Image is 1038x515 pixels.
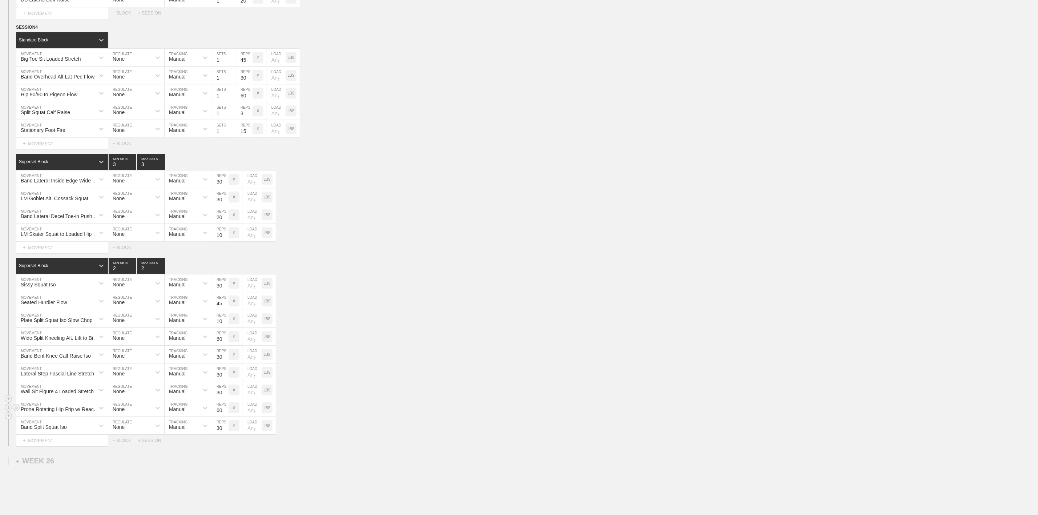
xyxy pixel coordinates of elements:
[169,196,186,201] div: Manual
[21,424,67,430] div: Band Split Squat Iso
[288,91,295,95] p: LBS
[19,37,48,43] div: Standard Block
[16,435,108,447] div: MOVEMENT
[267,120,286,137] input: Any
[257,73,259,77] p: #
[21,56,81,62] div: Big Toe Sit Loaded Stretch
[21,213,100,219] div: Band Lateral Decel Toe-in Push Step
[267,102,286,120] input: Any
[243,381,262,399] input: Any
[169,282,186,287] div: Manual
[113,299,125,305] div: None
[243,188,262,206] input: Any
[113,11,138,16] div: + BLOCK
[264,195,271,199] p: LBS
[169,213,186,219] div: Manual
[267,84,286,102] input: Any
[264,388,271,392] p: LBS
[23,10,26,16] span: +
[113,178,125,184] div: None
[113,109,125,115] div: None
[233,335,235,339] p: #
[21,109,70,115] div: Split Squat Calf Raise
[19,159,48,164] div: Superset Block
[113,74,125,80] div: None
[21,317,93,323] div: Plate Split Squat Iso Slow Chop
[169,109,186,115] div: Manual
[169,127,186,133] div: Manual
[113,141,138,146] div: + BLOCK
[21,178,100,184] div: Band Lateral Inside Edge Wide Hip Shift
[113,213,125,219] div: None
[138,438,167,443] div: + SESSION
[233,353,235,357] p: #
[21,335,100,341] div: Wide Split Kneeling Alt. Lift to Bird Dog Flow
[21,353,91,359] div: Band Bent Knee Calf Raise Iso
[243,399,262,417] input: Any
[169,56,186,62] div: Manual
[264,317,271,321] p: LBS
[264,424,271,428] p: LBS
[243,170,262,188] input: Any
[264,281,271,285] p: LBS
[16,457,54,465] div: WEEK 26
[113,438,138,443] div: + BLOCK
[243,346,262,363] input: Any
[243,417,262,434] input: Any
[113,127,125,133] div: None
[257,91,259,95] p: #
[16,7,108,19] div: MOVEMENT
[16,458,19,464] span: +
[169,231,186,237] div: Manual
[113,406,125,412] div: None
[21,196,88,201] div: LM Goblet Alt. Cossack Squat
[264,370,271,374] p: LBS
[169,299,186,305] div: Manual
[233,370,235,374] p: #
[113,371,125,377] div: None
[23,244,26,250] span: +
[23,140,26,146] span: +
[257,127,259,131] p: #
[169,424,186,430] div: Manual
[169,74,186,80] div: Manual
[264,335,271,339] p: LBS
[169,371,186,377] div: Manual
[21,231,100,237] div: LM Skater Squat to Loaded Hip Lock
[21,299,67,305] div: Seated Hurdler Flow
[267,67,286,84] input: Any
[16,138,108,150] div: MOVEMENT
[243,206,262,224] input: Any
[16,242,108,254] div: MOVEMENT
[233,317,235,321] p: #
[21,282,56,287] div: Sissy Squat Iso
[1002,480,1038,515] iframe: Chat Widget
[23,437,26,443] span: +
[113,92,125,97] div: None
[169,406,186,412] div: Manual
[264,213,271,217] p: LBS
[267,49,286,66] input: Any
[233,299,235,303] p: #
[243,224,262,241] input: Any
[19,263,48,268] div: Superset Block
[21,127,65,133] div: Stationary Foot Fire
[288,56,295,60] p: LBS
[233,177,235,181] p: #
[113,389,125,394] div: None
[113,424,125,430] div: None
[233,388,235,392] p: #
[264,299,271,303] p: LBS
[233,406,235,410] p: #
[233,213,235,217] p: #
[288,109,295,113] p: LBS
[257,56,259,60] p: #
[169,317,186,323] div: Manual
[113,317,125,323] div: None
[264,406,271,410] p: LBS
[169,353,186,359] div: Manual
[169,389,186,394] div: Manual
[21,389,94,394] div: Wall Sit Figure 4 Loaded Stretch
[233,231,235,235] p: #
